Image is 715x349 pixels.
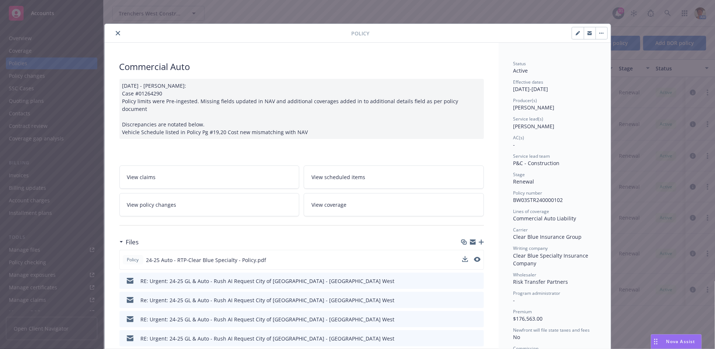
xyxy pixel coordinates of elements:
span: - [513,297,515,304]
button: download file [463,277,468,285]
div: [DATE] - [PERSON_NAME]: Case #01264290 Policy limits were Pre-ingested. Missing fields updated in... [119,79,484,139]
span: P&C - Construction [513,160,560,167]
span: Newfront will file state taxes and fees [513,327,590,333]
span: Policy number [513,190,543,196]
div: Files [119,237,139,247]
div: RE: Urgent: 24-25 GL & Auto - Rush AI Request City of [GEOGRAPHIC_DATA] - [GEOGRAPHIC_DATA] West [141,335,395,342]
span: Producer(s) [513,97,537,104]
span: AC(s) [513,135,524,141]
button: preview file [474,296,481,304]
span: View claims [127,173,156,181]
button: Nova Assist [651,334,702,349]
span: Active [513,67,528,74]
span: View scheduled items [311,173,365,181]
button: preview file [474,335,481,342]
button: download file [463,296,468,304]
span: [PERSON_NAME] [513,104,555,111]
span: 24-25 Auto - RTP-Clear Blue Specialty - Policy.pdf [146,256,266,264]
span: Clear Blue Insurance Group [513,233,582,240]
button: close [114,29,122,38]
span: Effective dates [513,79,544,85]
span: Status [513,60,526,67]
button: download file [463,315,468,323]
div: RE: Urgent: 24-25 GL & Auto - Rush AI Request City of [GEOGRAPHIC_DATA] - [GEOGRAPHIC_DATA] West [141,315,395,323]
a: View policy changes [119,193,300,216]
a: View claims [119,165,300,189]
span: Service lead team [513,153,550,159]
span: View policy changes [127,201,177,209]
a: View coverage [304,193,484,216]
button: preview file [474,315,481,323]
span: $176,563.00 [513,315,543,322]
button: download file [462,256,468,262]
div: [DATE] - [DATE] [513,79,596,93]
span: [PERSON_NAME] [513,123,555,130]
span: Lines of coverage [513,208,550,214]
span: Writing company [513,245,548,251]
span: BW03STR240000102 [513,196,563,203]
span: - [513,141,515,148]
span: Stage [513,171,525,178]
span: Carrier [513,227,528,233]
span: No [513,334,520,341]
div: RE: Urgent: 24-25 GL & Auto - Rush AI Request City of [GEOGRAPHIC_DATA] - [GEOGRAPHIC_DATA] West [141,277,395,285]
button: download file [463,335,468,342]
span: Policy [126,256,140,263]
h3: Files [126,237,139,247]
div: Drag to move [651,335,660,349]
span: Program administrator [513,290,561,296]
span: Risk Transfer Partners [513,278,568,285]
button: download file [462,256,468,264]
span: Policy [352,29,370,37]
span: Premium [513,308,532,315]
span: Wholesaler [513,272,537,278]
span: Commercial Auto Liability [513,215,576,222]
button: preview file [474,277,481,285]
button: preview file [474,257,481,262]
span: Nova Assist [666,338,695,345]
span: Renewal [513,178,534,185]
div: Re: Urgent: 24-25 GL & Auto - Rush AI Request City of [GEOGRAPHIC_DATA] - [GEOGRAPHIC_DATA] West [141,296,395,304]
span: View coverage [311,201,346,209]
a: View scheduled items [304,165,484,189]
div: Commercial Auto [119,60,484,73]
button: preview file [474,256,481,264]
span: Service lead(s) [513,116,544,122]
span: Clear Blue Specialty Insurance Company [513,252,590,267]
